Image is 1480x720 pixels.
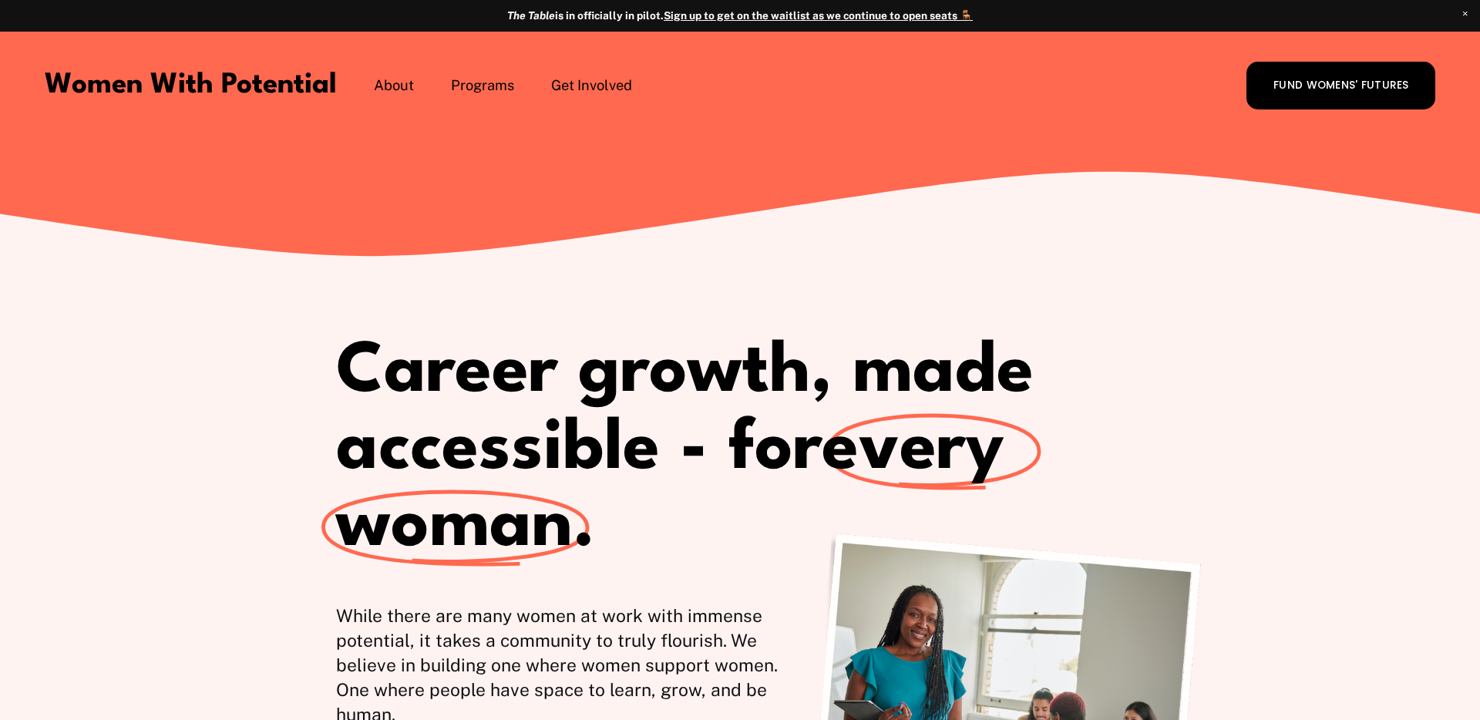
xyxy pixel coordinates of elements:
span: Programs [451,76,514,96]
span: About [374,76,414,96]
h1: Career growth, made accessible - for . [336,335,1261,565]
span: Get Involved [551,76,632,96]
a: FUND WOMENS' FUTURES [1246,62,1435,109]
a: folder dropdown [374,75,414,97]
a: folder dropdown [551,75,632,97]
span: every woman [336,416,1024,561]
strong: is in officially in pilot. [507,9,664,22]
a: Women With Potential [45,72,337,99]
a: Sign up to get on the waitlist as we continue to open seats 🪑 [664,9,973,22]
a: folder dropdown [451,75,514,97]
em: The Table [507,9,555,22]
